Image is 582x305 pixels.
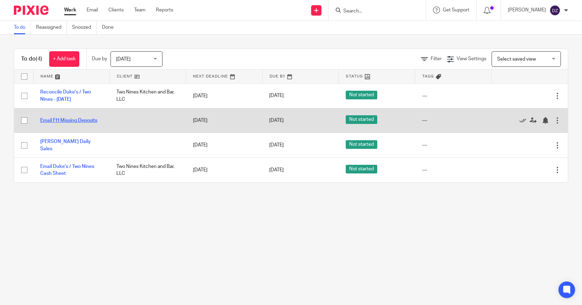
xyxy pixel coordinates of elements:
a: Email Duke's / Two Nines Cash Sheet [40,164,94,176]
span: [DATE] [269,168,284,172]
div: --- [422,92,484,99]
a: To do [14,21,31,34]
div: --- [422,142,484,149]
a: Reconcile Duke's / Two Nines - [DATE] [40,90,91,101]
a: [PERSON_NAME] Daily Sales [40,139,91,151]
p: [PERSON_NAME] [508,7,546,14]
div: --- [422,117,484,124]
td: [DATE] [186,158,262,182]
span: Not started [346,140,377,149]
span: [DATE] [269,93,284,98]
span: Filter [431,56,442,61]
p: Due by [92,55,107,62]
span: [DATE] [269,143,284,147]
td: Two Nines Kitchen and Bar, LLC [109,158,186,182]
img: Pixie [14,6,48,15]
img: svg%3E [549,5,561,16]
a: Team [134,7,145,14]
span: Get Support [443,8,469,12]
td: [DATE] [186,83,262,108]
span: Not started [346,165,377,173]
a: Reassigned [36,21,67,34]
input: Search [343,8,405,15]
span: Not started [346,91,377,99]
td: [DATE] [186,133,262,158]
div: --- [422,167,484,173]
span: Tags [422,74,434,78]
a: Done [102,21,119,34]
td: Two Nines Kitchen and Bar, LLC [109,83,186,108]
a: Reports [156,7,173,14]
a: Email FH Missing Deposits [40,118,97,123]
td: [DATE] [186,108,262,133]
span: (4) [36,56,42,62]
a: Snoozed [72,21,97,34]
span: Not started [346,115,377,124]
span: View Settings [457,56,486,61]
a: Clients [108,7,124,14]
span: [DATE] [269,118,284,123]
h1: To do [21,55,42,63]
a: Work [64,7,76,14]
span: Select saved view [497,57,536,62]
a: Email [87,7,98,14]
a: + Add task [49,51,79,67]
span: [DATE] [116,57,131,62]
a: Mark as done [519,117,530,124]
